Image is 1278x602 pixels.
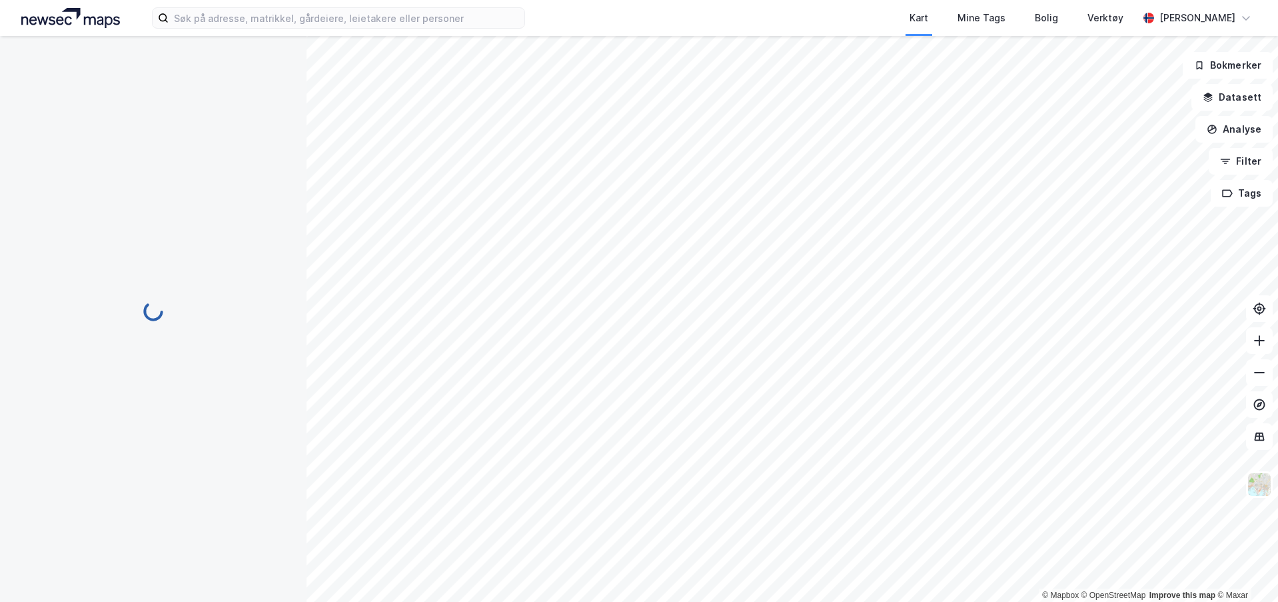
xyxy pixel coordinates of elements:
[169,8,524,28] input: Søk på adresse, matrikkel, gårdeiere, leietakere eller personer
[1211,538,1278,602] iframe: Chat Widget
[1247,472,1272,497] img: Z
[1211,538,1278,602] div: Kontrollprogram for chat
[21,8,120,28] img: logo.a4113a55bc3d86da70a041830d287a7e.svg
[910,10,928,26] div: Kart
[1159,10,1235,26] div: [PERSON_NAME]
[1191,84,1273,111] button: Datasett
[1211,180,1273,207] button: Tags
[1087,10,1123,26] div: Verktøy
[1042,591,1079,600] a: Mapbox
[1081,591,1146,600] a: OpenStreetMap
[1195,116,1273,143] button: Analyse
[958,10,1005,26] div: Mine Tags
[1209,148,1273,175] button: Filter
[1035,10,1058,26] div: Bolig
[1149,591,1215,600] a: Improve this map
[143,301,164,322] img: spinner.a6d8c91a73a9ac5275cf975e30b51cfb.svg
[1183,52,1273,79] button: Bokmerker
